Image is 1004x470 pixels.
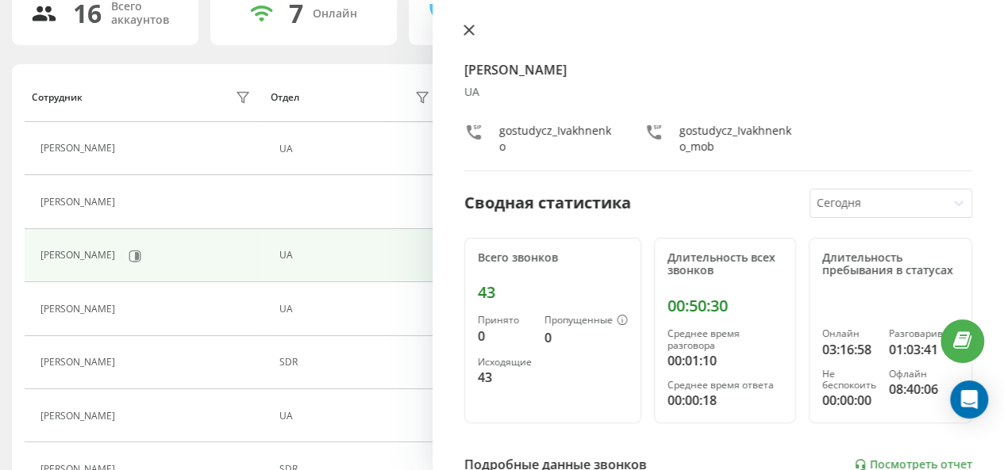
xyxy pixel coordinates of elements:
div: 43 [478,368,532,387]
div: Отдел [271,92,299,103]
div: Сводная статистика [464,191,631,215]
div: Всего звонков [478,251,628,265]
div: [PERSON_NAME] [40,250,119,261]
div: Длительность пребывания в статусах [822,251,959,278]
div: 00:01:10 [667,351,783,370]
div: [PERSON_NAME] [40,357,119,368]
div: [PERSON_NAME] [40,143,119,154]
div: 00:50:30 [667,296,783,315]
div: Офлайн [889,369,959,380]
div: [PERSON_NAME] [40,304,119,315]
div: Длительность всех звонков [667,251,783,278]
h4: [PERSON_NAME] [464,60,972,79]
div: 01:03:41 [889,340,959,359]
div: Среднее время разговора [667,328,783,351]
div: UA [279,411,434,422]
div: Онлайн [822,328,876,339]
div: UA [279,143,434,155]
div: 03:16:58 [822,340,876,359]
div: Разговаривает [889,328,959,339]
div: 0 [544,328,628,347]
div: 00:00:18 [667,391,783,410]
div: 43 [478,283,628,302]
div: Онлайн [313,7,357,21]
div: Исходящие [478,357,532,368]
div: Open Intercom Messenger [950,380,988,418]
div: 08:40:06 [889,380,959,399]
div: SDR [279,357,434,368]
div: Пропущенные [544,315,628,327]
div: gostudycz_Ivakhnenko_mob [679,123,793,155]
div: UA [279,304,434,315]
div: Среднее время ответа [667,380,783,391]
div: 00:00:00 [822,391,876,410]
div: [PERSON_NAME] [40,197,119,208]
div: [PERSON_NAME] [40,411,119,422]
div: gostudycz_Ivakhnenko [499,123,613,155]
div: Принято [478,315,532,326]
div: UA [464,86,972,99]
div: Не беспокоить [822,369,876,392]
div: UA [279,250,434,261]
div: 0 [478,327,532,346]
div: Сотрудник [32,92,83,103]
